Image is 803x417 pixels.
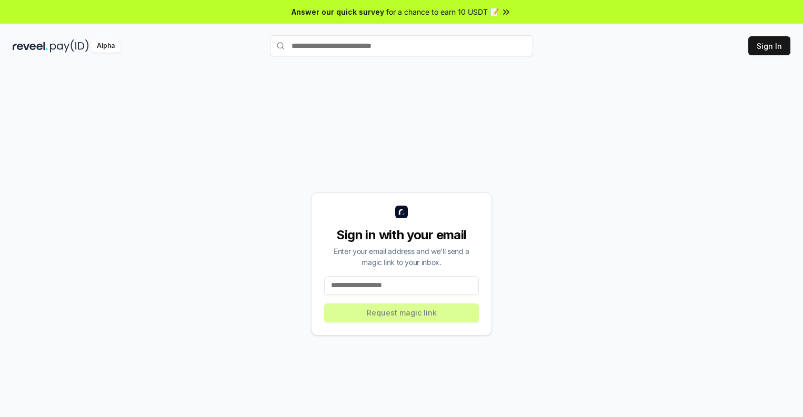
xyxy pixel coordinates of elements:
[386,6,499,17] span: for a chance to earn 10 USDT 📝
[324,246,479,268] div: Enter your email address and we’ll send a magic link to your inbox.
[395,206,408,218] img: logo_small
[91,39,121,53] div: Alpha
[292,6,384,17] span: Answer our quick survey
[748,36,790,55] button: Sign In
[324,227,479,243] div: Sign in with your email
[50,39,89,53] img: pay_id
[13,39,48,53] img: reveel_dark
